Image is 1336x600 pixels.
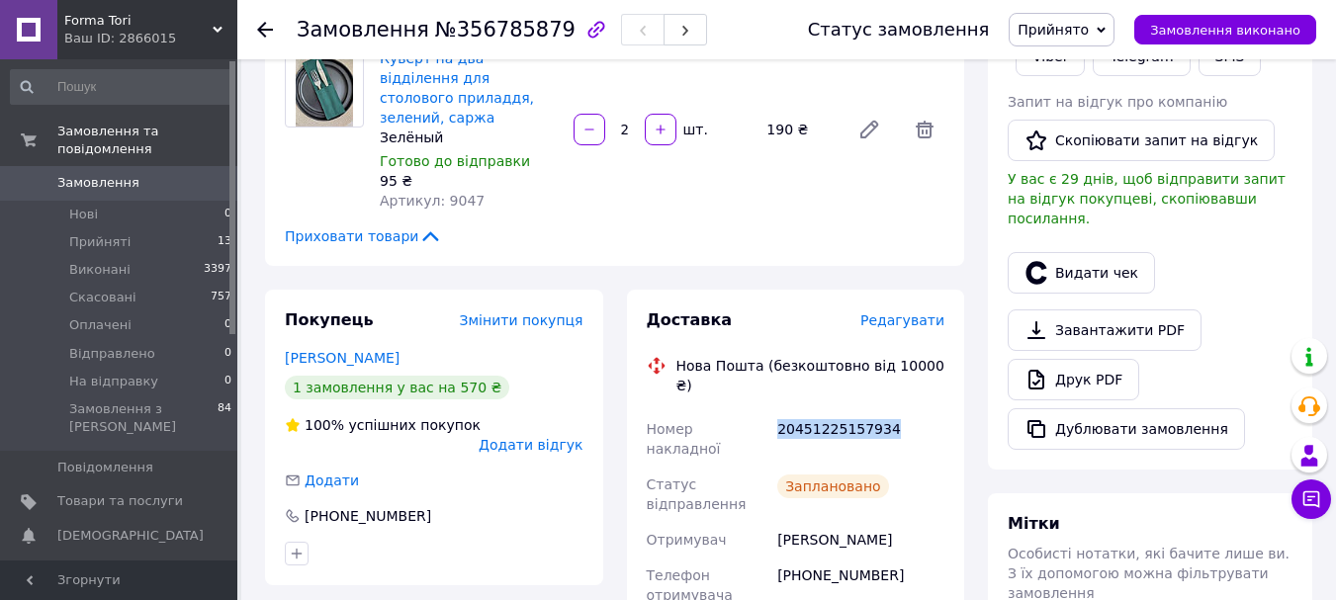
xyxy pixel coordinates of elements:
a: Редагувати [849,110,889,149]
button: Замовлення виконано [1134,15,1316,44]
span: Виконані [69,261,131,279]
span: 84 [218,400,231,436]
span: 0 [224,316,231,334]
div: [PERSON_NAME] [773,522,948,557]
a: Друк PDF [1008,359,1139,400]
span: Нові [69,206,98,223]
div: 20451225157934 [773,411,948,467]
span: [DEMOGRAPHIC_DATA] [57,527,204,545]
span: Номер накладної [647,421,721,457]
div: 190 ₴ [758,116,842,143]
span: Замовлення з [PERSON_NAME] [69,400,218,436]
span: Оплачені [69,316,132,334]
span: Артикул: 9047 [380,193,485,209]
span: Замовлення та повідомлення [57,123,237,158]
div: успішних покупок [285,415,481,435]
span: 757 [211,289,231,306]
span: У вас є 29 днів, щоб відправити запит на відгук покупцеві, скопіювавши посилання. [1008,171,1286,226]
span: Покупець [285,310,374,329]
div: Нова Пошта (безкоштовно від 10000 ₴) [671,356,950,395]
a: [PERSON_NAME] [285,350,400,366]
div: шт. [678,120,710,139]
span: Додати відгук [479,437,582,453]
span: Повідомлення [57,459,153,476]
div: [PHONE_NUMBER] [303,506,433,526]
input: Пошук [10,69,233,105]
span: Готово до відправки [380,153,530,169]
button: Скопіювати запит на відгук [1008,120,1275,161]
span: Видалити [905,110,944,149]
button: Видати чек [1008,252,1155,294]
span: Змінити покупця [460,312,583,328]
span: Запит на відгук про компанію [1008,94,1227,110]
span: Прийнято [1018,22,1089,38]
div: 1 замовлення у вас на 570 ₴ [285,376,509,399]
span: Приховати товари [285,226,442,246]
span: 0 [224,206,231,223]
img: Куверт на два відділення для столового приладдя, зелений, саржа [296,49,354,127]
a: Завантажити PDF [1008,309,1202,351]
a: Куверт на два відділення для столового приладдя, зелений, саржа [380,50,534,126]
span: №356785879 [435,18,576,42]
button: Чат з покупцем [1291,479,1331,519]
span: Замовлення виконано [1150,23,1300,38]
div: Ваш ID: 2866015 [64,30,237,47]
span: 0 [224,373,231,390]
span: 13 [218,233,231,251]
div: Зелёный [380,128,558,147]
span: 3397 [204,261,231,279]
span: Відправлено [69,345,155,363]
span: Отримувач [647,532,727,548]
button: Дублювати замовлення [1008,408,1245,450]
span: Статус відправлення [647,476,747,512]
span: Замовлення [57,174,139,192]
span: Мітки [1008,514,1060,533]
span: Forma Tori [64,12,213,30]
div: Заплановано [777,474,889,498]
div: Повернутися назад [257,20,273,40]
span: Прийняті [69,233,131,251]
span: Доставка [647,310,733,329]
span: 100% [305,417,344,433]
span: Додати [305,472,359,488]
span: На відправку [69,373,158,390]
span: 0 [224,345,231,363]
span: Скасовані [69,289,136,306]
span: Замовлення [297,18,429,42]
span: Редагувати [860,312,944,328]
div: Статус замовлення [808,20,990,40]
span: Товари та послуги [57,492,183,510]
div: 95 ₴ [380,171,558,191]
